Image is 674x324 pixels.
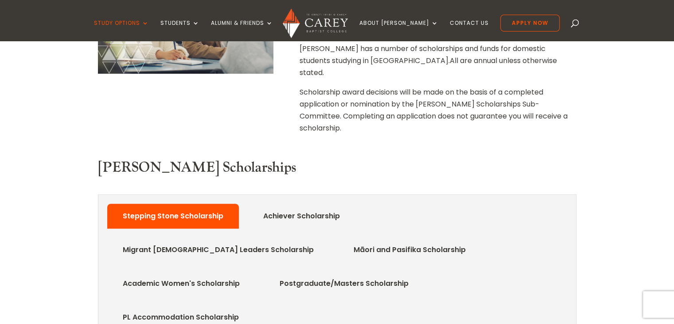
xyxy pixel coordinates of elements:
[109,207,237,225] a: Stepping Stone Scholarship
[266,275,422,292] a: Postgraduate/Masters Scholarship
[250,207,353,225] a: Achiever Scholarship
[211,20,273,41] a: Alumni & Friends
[94,20,149,41] a: Study Options
[359,20,438,41] a: About [PERSON_NAME]
[340,241,479,259] a: Māori and Pasifika Scholarship
[283,8,348,38] img: Carey Baptist College
[300,43,545,66] span: scholarships and funds for domestic students studying in [GEOGRAPHIC_DATA].
[109,275,253,292] a: Academic Women's Scholarship
[300,43,576,86] p: All are annual unless otherwise stated.
[500,15,560,32] a: Apply Now
[450,20,489,41] a: Contact Us
[160,20,199,41] a: Students
[109,241,327,259] a: Migrant [DEMOGRAPHIC_DATA] Leaders Scholarship
[300,43,374,54] span: [PERSON_NAME] has
[300,86,576,134] p: Scholarship award decisions will be made on the basis of a completed application or nomination by...
[98,159,577,181] h3: [PERSON_NAME] Scholarships
[374,43,417,54] span: a number of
